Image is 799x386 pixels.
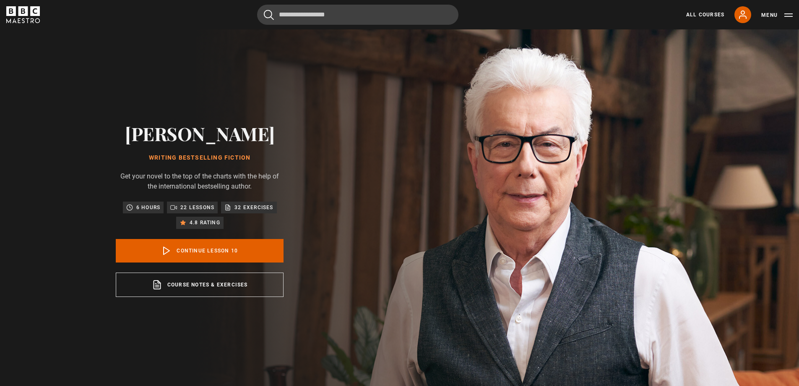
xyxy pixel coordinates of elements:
a: Continue lesson 10 [116,239,284,263]
h2: [PERSON_NAME] [116,123,284,144]
a: Course notes & exercises [116,273,284,297]
p: 6 hours [136,203,160,212]
svg: BBC Maestro [6,6,40,23]
p: Get your novel to the top of the charts with the help of the international bestselling author. [116,171,284,192]
button: Toggle navigation [761,11,793,19]
a: All Courses [686,11,724,18]
p: 22 lessons [180,203,214,212]
p: 32 exercises [234,203,273,212]
h1: Writing Bestselling Fiction [116,155,284,161]
p: 4.8 rating [190,218,220,227]
button: Submit the search query [264,10,274,20]
input: Search [257,5,458,25]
